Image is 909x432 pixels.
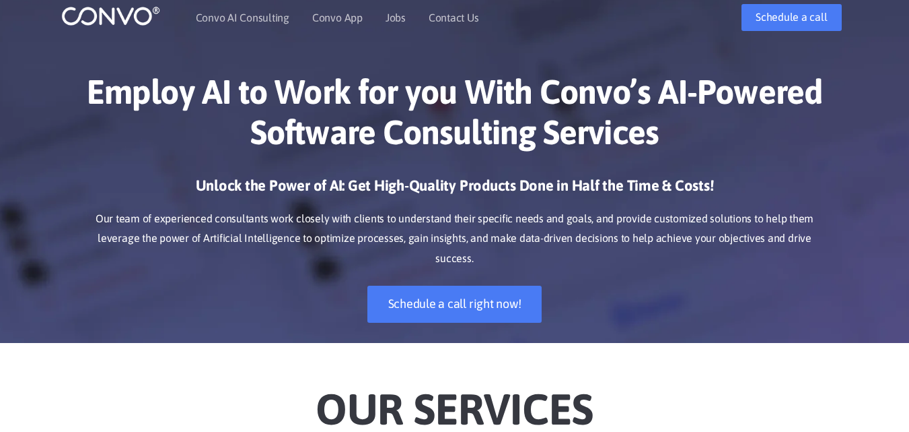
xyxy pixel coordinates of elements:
a: Schedule a call right now! [367,286,542,323]
p: Our team of experienced consultants work closely with clients to understand their specific needs ... [81,209,828,270]
img: logo_1.png [61,5,160,26]
a: Convo AI Consulting [196,12,289,23]
h1: Employ AI to Work for you With Convo’s AI-Powered Software Consulting Services [81,71,828,162]
a: Jobs [386,12,406,23]
a: Contact Us [429,12,479,23]
a: Convo App [312,12,363,23]
h3: Unlock the Power of AI: Get High-Quality Products Done in Half the Time & Costs! [81,176,828,206]
a: Schedule a call [741,4,841,31]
